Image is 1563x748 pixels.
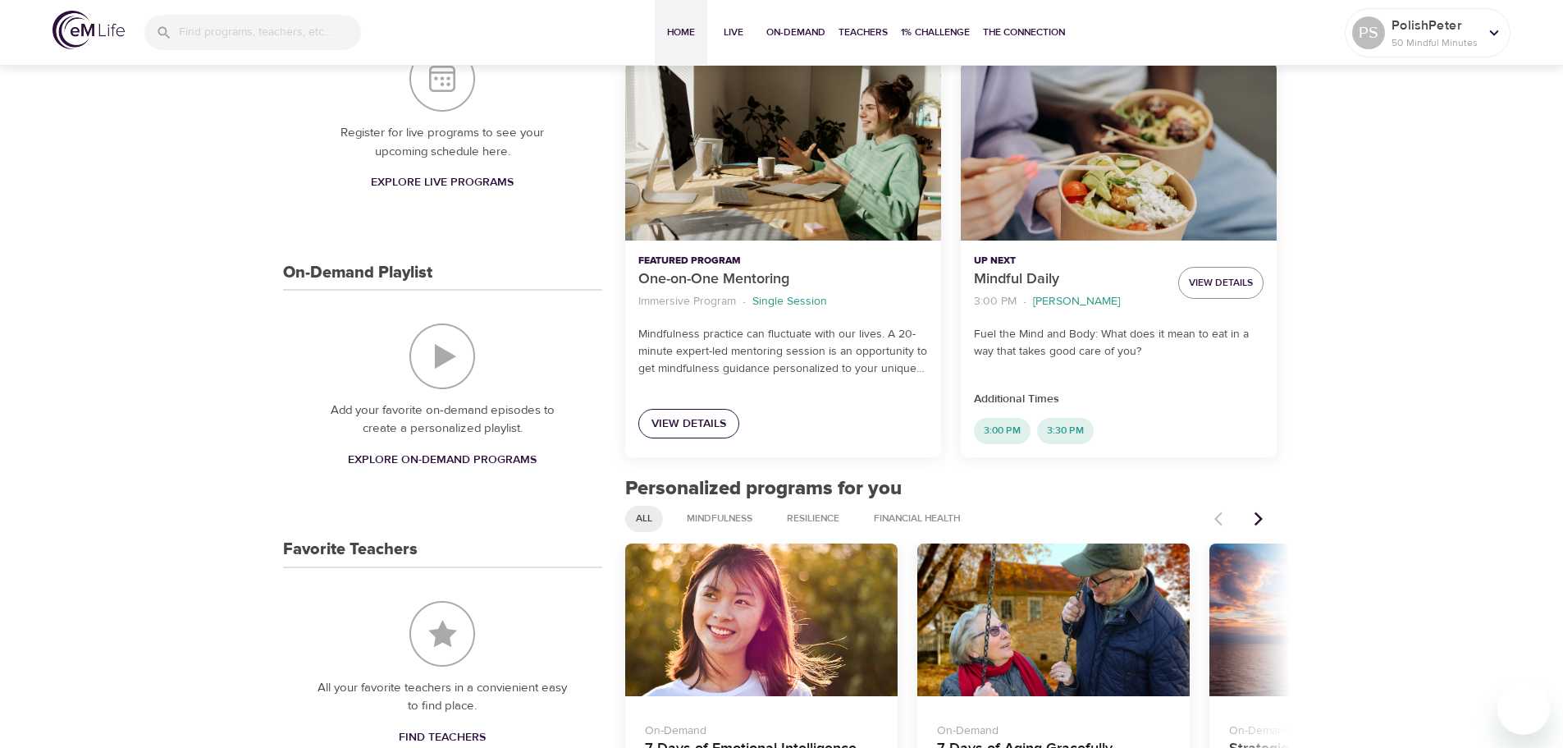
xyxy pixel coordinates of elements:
[1241,501,1277,537] button: Next items
[283,264,432,282] h3: On-Demand Playlist
[371,172,514,193] span: Explore Live Programs
[676,506,763,532] div: Mindfulness
[316,402,569,438] p: Add your favorite on-demand episodes to create a personalized playlist.
[316,124,569,161] p: Register for live programs to see your upcoming schedule here.
[625,506,663,532] div: All
[776,506,850,532] div: Resilience
[638,409,739,439] a: View Details
[974,391,1264,408] p: Additional Times
[1178,267,1264,299] button: View Details
[638,293,736,310] p: Immersive Program
[638,254,928,268] p: Featured Program
[625,477,1277,501] h2: Personalized programs for you
[53,11,125,49] img: logo
[638,268,928,291] p: One-on-One Mentoring
[1209,544,1482,697] button: Strategies to Reduce Stress
[1392,16,1478,35] p: PolishPeter
[625,62,941,241] button: One-on-One Mentoring
[283,540,418,559] h3: Favorite Teachers
[364,167,520,198] a: Explore Live Programs
[777,512,849,525] span: Resilience
[645,716,878,740] p: On-Demand
[937,716,1170,740] p: On-Demand
[974,424,1031,438] span: 3:00 PM
[348,450,537,470] span: Explore On-Demand Programs
[974,418,1031,444] div: 3:00 PM
[1189,274,1253,291] span: View Details
[661,24,701,41] span: Home
[983,24,1065,41] span: The Connection
[409,46,475,112] img: Your Live Schedule
[638,291,928,313] nav: breadcrumb
[752,293,827,310] p: Single Session
[961,62,1277,241] button: Mindful Daily
[974,268,1165,291] p: Mindful Daily
[917,544,1190,697] button: 7 Days of Aging Gracefully
[625,544,898,697] button: 7 Days of Emotional Intelligence
[839,24,888,41] span: Teachers
[1497,682,1550,735] iframe: Button to launch messaging window
[626,512,662,525] span: All
[766,24,825,41] span: On-Demand
[974,291,1165,313] nav: breadcrumb
[677,512,762,525] span: Mindfulness
[864,512,970,525] span: Financial Health
[409,324,475,389] img: On-Demand Playlist
[651,414,726,434] span: View Details
[316,679,569,716] p: All your favorite teachers in a convienient easy to find place.
[743,291,746,313] li: ·
[974,254,1165,268] p: Up Next
[1033,293,1120,310] p: [PERSON_NAME]
[638,326,928,378] p: Mindfulness practice can fluctuate with our lives. A 20-minute expert-led mentoring session is an...
[714,24,753,41] span: Live
[1229,716,1462,740] p: On-Demand
[1023,291,1026,313] li: ·
[1037,424,1094,438] span: 3:30 PM
[1392,35,1478,50] p: 50 Mindful Minutes
[863,506,971,532] div: Financial Health
[179,15,361,50] input: Find programs, teachers, etc...
[974,293,1017,310] p: 3:00 PM
[409,601,475,667] img: Favorite Teachers
[974,326,1264,360] p: Fuel the Mind and Body: What does it mean to eat in a way that takes good care of you?
[399,727,486,748] span: Find Teachers
[1352,16,1385,49] div: PS
[1037,418,1094,444] div: 3:30 PM
[901,24,970,41] span: 1% Challenge
[341,445,543,475] a: Explore On-Demand Programs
